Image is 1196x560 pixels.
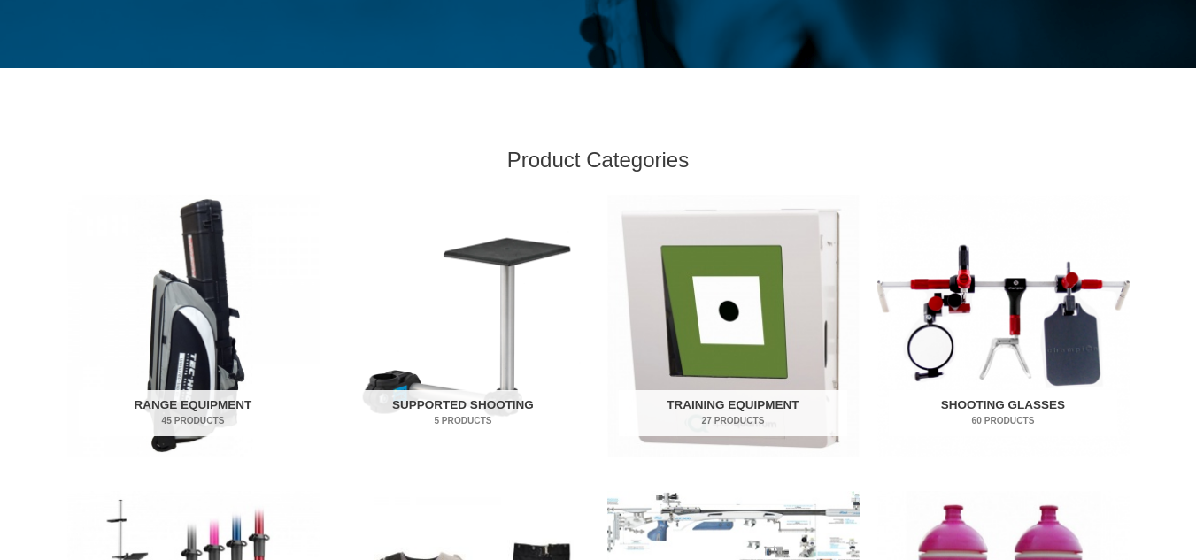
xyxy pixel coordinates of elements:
a: Visit product category Training Equipment [607,195,860,457]
mark: 27 Products [619,414,847,427]
a: Visit product category Supported Shooting [337,195,590,457]
img: Training Equipment [607,195,860,457]
mark: 45 Products [79,414,307,427]
h2: Training Equipment [619,390,847,436]
img: Range Equipment [67,195,320,457]
a: Visit product category Shooting Glasses [877,195,1130,457]
img: Supported Shooting [337,195,590,457]
img: Shooting Glasses [877,195,1130,457]
h2: Range Equipment [79,390,307,436]
mark: 5 Products [349,414,577,427]
h2: Supported Shooting [349,390,577,436]
h2: Product Categories [67,146,1130,173]
h2: Shooting Glasses [889,390,1117,436]
mark: 60 Products [889,414,1117,427]
a: Visit product category Range Equipment [67,195,320,457]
